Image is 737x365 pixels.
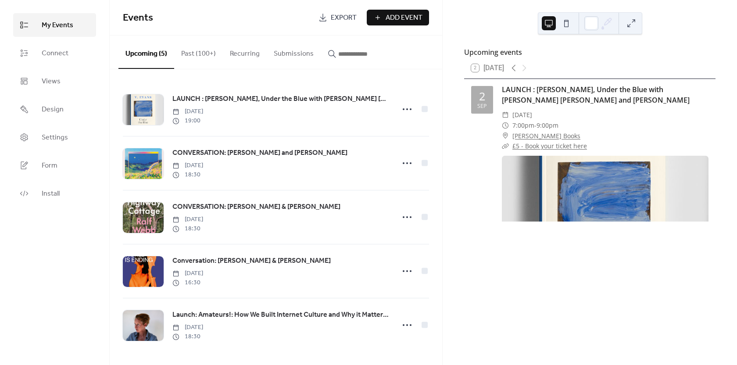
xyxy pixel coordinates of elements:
button: Recurring [223,36,267,68]
div: 2 [479,91,485,102]
div: ​ [502,120,509,131]
span: 7:00pm [512,120,534,131]
a: My Events [13,13,96,37]
button: Upcoming (5) [118,36,174,69]
div: ​ [502,141,509,151]
span: 19:00 [172,116,203,125]
span: Install [42,189,60,199]
span: [DATE] [512,110,532,120]
span: Settings [42,132,68,143]
span: Form [42,161,57,171]
a: £5 - Book your ticket here [512,142,587,150]
span: [DATE] [172,269,203,278]
span: LAUNCH : [PERSON_NAME], Under the Blue with [PERSON_NAME] [PERSON_NAME] and [PERSON_NAME] [172,94,390,104]
div: Upcoming events [464,47,716,57]
span: CONVERSATION: [PERSON_NAME] & [PERSON_NAME] [172,202,340,212]
a: Connect [13,41,96,65]
a: LAUNCH : [PERSON_NAME], Under the Blue with [PERSON_NAME] [PERSON_NAME] and [PERSON_NAME] [172,93,390,105]
button: Past (100+) [174,36,223,68]
span: My Events [42,20,73,31]
span: [DATE] [172,161,203,170]
span: 18:30 [172,224,203,233]
a: [PERSON_NAME] Books [512,131,580,141]
span: [DATE] [172,323,203,332]
a: Views [13,69,96,93]
a: LAUNCH : [PERSON_NAME], Under the Blue with [PERSON_NAME] [PERSON_NAME] and [PERSON_NAME] [502,85,690,105]
span: 18:30 [172,170,203,179]
span: Connect [42,48,68,59]
a: Design [13,97,96,121]
div: ​ [502,131,509,141]
button: Add Event [367,10,429,25]
a: CONVERSATION: [PERSON_NAME] and [PERSON_NAME] [172,147,347,159]
span: CONVERSATION: [PERSON_NAME] and [PERSON_NAME] [172,148,347,158]
a: Export [312,10,363,25]
span: Views [42,76,61,87]
span: Export [331,13,357,23]
a: CONVERSATION: [PERSON_NAME] & [PERSON_NAME] [172,201,340,213]
span: Launch: Amateurs!: How We Built Internet Culture and Why it Matters by [PERSON_NAME] w/ [PERSON_N... [172,310,390,320]
button: Submissions [267,36,321,68]
span: [DATE] [172,107,203,116]
a: Form [13,154,96,177]
span: 9:00pm [537,120,558,131]
div: Sep [477,104,487,109]
span: 18:30 [172,332,203,341]
span: Events [123,8,153,28]
a: Launch: Amateurs!: How We Built Internet Culture and Why it Matters by [PERSON_NAME] w/ [PERSON_N... [172,309,390,321]
a: Conversation: [PERSON_NAME] & [PERSON_NAME] [172,255,331,267]
span: [DATE] [172,215,203,224]
a: Settings [13,125,96,149]
div: ​ [502,110,509,120]
a: Install [13,182,96,205]
span: - [534,120,537,131]
span: Conversation: [PERSON_NAME] & [PERSON_NAME] [172,256,331,266]
span: Design [42,104,64,115]
span: 16:30 [172,278,203,287]
span: Add Event [386,13,422,23]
